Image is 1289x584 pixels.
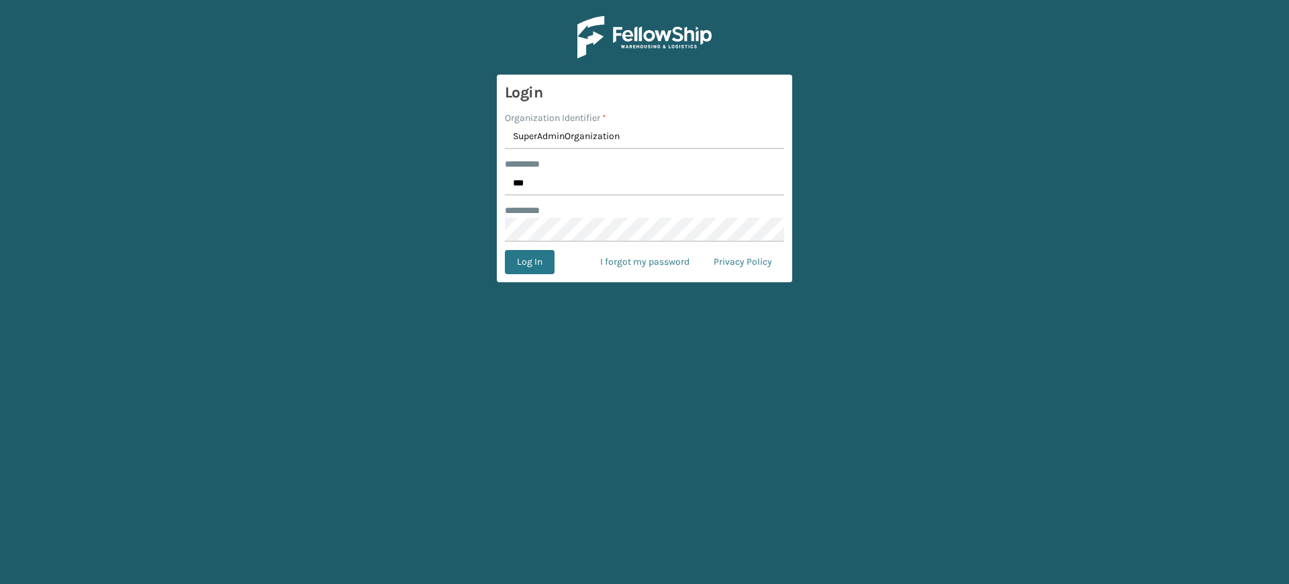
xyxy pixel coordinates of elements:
a: I forgot my password [588,250,702,274]
img: Logo [577,16,712,58]
h3: Login [505,83,784,103]
label: Organization Identifier [505,111,606,125]
a: Privacy Policy [702,250,784,274]
button: Log In [505,250,555,274]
